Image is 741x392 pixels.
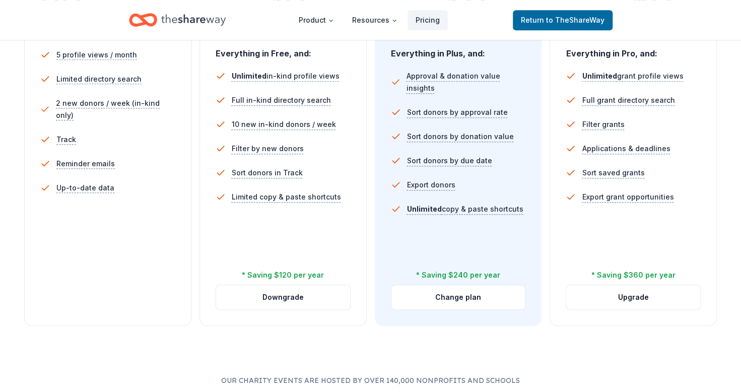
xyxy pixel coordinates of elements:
[407,205,523,213] span: copy & paste shortcuts
[56,134,76,146] span: Track
[56,158,115,170] span: Reminder emails
[24,374,717,386] p: Our charity events are hosted by over 140,000 nonprofits and schools
[129,8,226,32] a: Home
[546,16,604,24] span: to TheShareWay
[407,205,442,213] span: Unlimited
[407,130,514,143] span: Sort donors by donation value
[407,70,526,94] span: Approval & donation value insights
[391,39,526,60] div: Everything in Plus, and:
[582,72,683,80] span: grant profile views
[291,10,342,30] button: Product
[232,143,304,155] span: Filter by new donors
[582,143,670,155] span: Applications & deadlines
[232,72,340,80] span: in-kind profile views
[582,72,617,80] span: Unlimited
[232,72,266,80] span: Unlimited
[56,97,175,121] span: 2 new donors / week (in-kind only)
[232,167,303,179] span: Sort donors in Track
[416,269,500,281] div: * Saving $240 per year
[391,285,525,309] button: Change plan
[56,49,137,61] span: 5 profile views / month
[232,94,331,106] span: Full in-kind directory search
[408,10,448,30] a: Pricing
[582,191,673,203] span: Export grant opportunities
[582,167,644,179] span: Sort saved grants
[582,94,675,106] span: Full grant directory search
[216,39,351,60] div: Everything in Free, and:
[232,118,336,130] span: 10 new in-kind donors / week
[344,10,406,30] button: Resources
[291,8,448,32] nav: Main
[407,155,492,167] span: Sort donors by due date
[582,118,624,130] span: Filter grants
[566,39,701,60] div: Everything in Pro, and:
[407,179,455,191] span: Export donors
[216,285,350,309] button: Downgrade
[56,182,114,194] span: Up-to-date data
[407,106,508,118] span: Sort donors by approval rate
[242,269,324,281] div: * Saving $120 per year
[521,14,604,26] span: Return
[232,191,341,203] span: Limited copy & paste shortcuts
[56,73,142,85] span: Limited directory search
[591,269,676,281] div: * Saving $360 per year
[566,285,700,309] button: Upgrade
[513,10,613,30] a: Returnto TheShareWay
